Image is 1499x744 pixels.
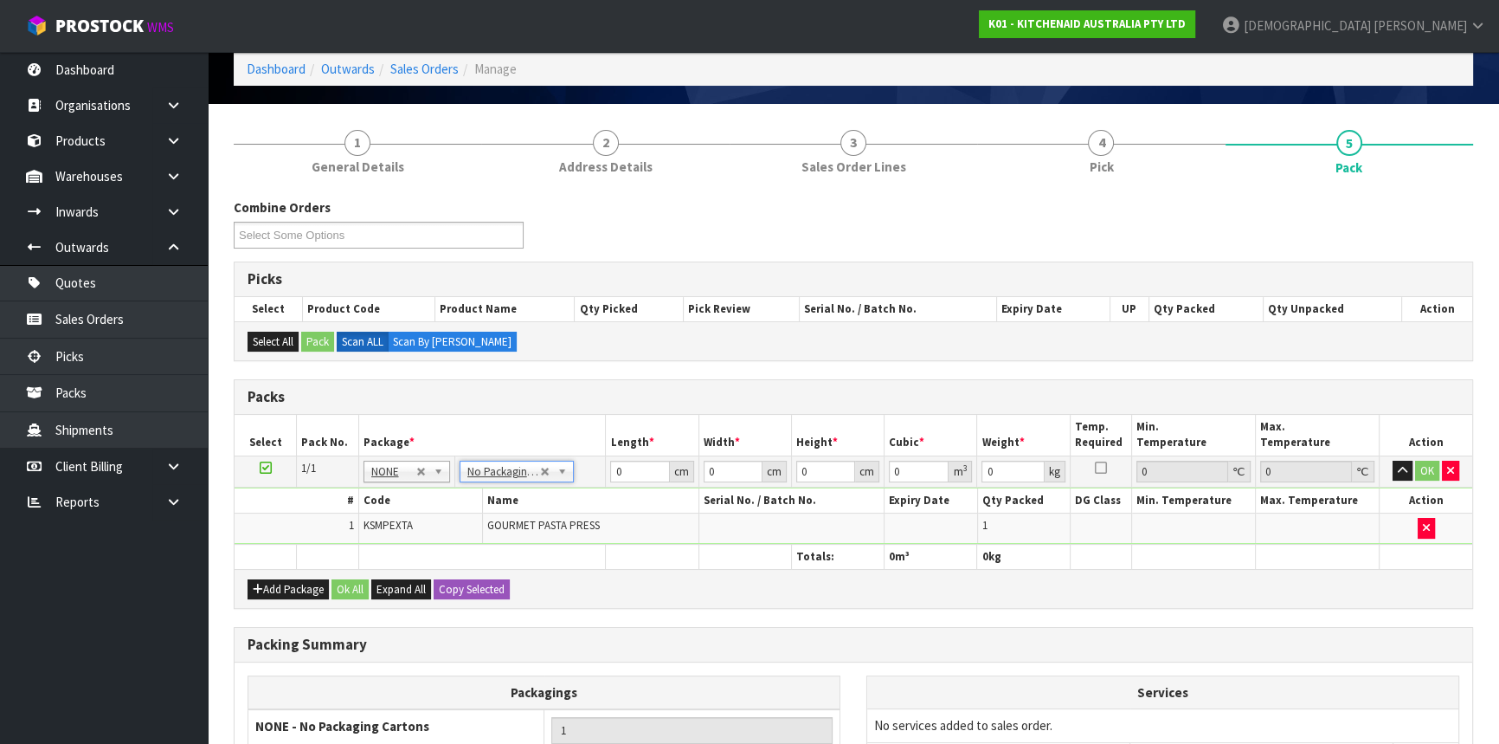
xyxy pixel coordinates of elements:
strong: K01 - KITCHENAID AUSTRALIA PTY LTD [988,16,1186,31]
th: Cubic [885,415,977,456]
th: Length [606,415,698,456]
th: Totals: [791,544,884,569]
td: No services added to sales order. [867,709,1458,742]
div: ℃ [1352,461,1374,482]
th: Select [235,415,297,456]
button: Add Package [248,579,329,600]
span: Pack [1335,159,1362,177]
button: Expand All [371,579,431,600]
th: Name [482,488,698,514]
div: kg [1045,461,1065,482]
span: ProStock [55,15,144,37]
span: Sales Order Lines [801,158,906,176]
th: Pack No. [297,415,359,456]
span: 3 [840,130,866,156]
th: Qty Picked [575,297,684,321]
th: Serial No. / Batch No. [698,488,885,514]
span: 1 [982,518,988,533]
span: Manage [474,61,517,77]
th: Select [235,297,302,321]
th: Qty Packed [977,488,1070,514]
span: Expand All [376,582,426,597]
th: Product Code [302,297,434,321]
th: Action [1401,297,1472,321]
th: m³ [885,544,977,569]
small: WMS [147,19,174,36]
th: Weight [977,415,1070,456]
span: 0 [889,549,895,564]
th: Services [867,676,1458,709]
label: Scan By [PERSON_NAME] [388,332,517,353]
button: Copy Selected [434,579,510,600]
button: Select All [248,332,299,353]
th: Qty Packed [1148,297,1263,321]
th: Max. Temperature [1256,415,1380,456]
th: Min. Temperature [1132,415,1256,456]
th: Min. Temperature [1132,488,1256,514]
span: GOURMET PASTA PRESS [487,518,600,533]
th: Code [358,488,482,514]
div: ℃ [1228,461,1251,482]
th: DG Class [1070,488,1132,514]
span: 5 [1336,130,1362,156]
span: Pick [1089,158,1113,176]
button: Pack [301,332,334,353]
span: No Packaging Cartons [467,462,540,482]
span: [PERSON_NAME] [1374,17,1467,34]
div: cm [762,461,787,482]
div: m [949,461,972,482]
th: Expiry Date [885,488,977,514]
a: Dashboard [247,61,306,77]
th: Action [1380,415,1472,456]
th: Action [1380,488,1472,514]
h3: Packs [248,389,1459,405]
span: General Details [312,158,404,176]
a: Sales Orders [390,61,459,77]
span: [DEMOGRAPHIC_DATA] [1244,17,1371,34]
span: 0 [981,549,988,564]
th: Height [791,415,884,456]
span: 1/1 [301,461,316,476]
h3: Picks [248,271,1459,288]
th: Product Name [435,297,575,321]
span: 2 [593,130,619,156]
th: UP [1110,297,1148,321]
th: Qty Unpacked [1264,297,1402,321]
th: Max. Temperature [1256,488,1380,514]
div: cm [670,461,694,482]
label: Scan ALL [337,332,389,353]
th: Width [698,415,791,456]
img: cube-alt.png [26,15,48,36]
a: Outwards [321,61,375,77]
th: Temp. Required [1070,415,1132,456]
label: Combine Orders [234,198,331,217]
a: K01 - KITCHENAID AUSTRALIA PTY LTD [979,10,1195,38]
th: kg [977,544,1070,569]
button: OK [1415,461,1439,482]
th: # [235,488,358,514]
h3: Packing Summary [248,637,1459,653]
span: 1 [349,518,354,533]
strong: NONE - No Packaging Cartons [255,718,429,734]
span: Address Details [559,158,653,176]
span: NONE [371,462,416,482]
span: KSMPEXTA [363,518,413,533]
th: Serial No. / Batch No. [800,297,997,321]
span: 4 [1088,130,1114,156]
sup: 3 [962,463,967,474]
th: Pick Review [684,297,800,321]
button: Ok All [331,579,369,600]
div: cm [855,461,879,482]
th: Package [358,415,606,456]
th: Packagings [248,676,840,709]
th: Expiry Date [996,297,1110,321]
span: 1 [344,130,370,156]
